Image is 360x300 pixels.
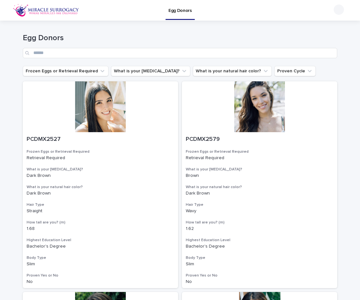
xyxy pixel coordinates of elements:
button: Frozen Eggs or Retrieval Required [23,66,108,76]
h3: Body Type [186,255,333,260]
p: Dark Brown [186,191,333,196]
h3: Body Type [27,255,174,260]
h3: Proven Yes or No [186,273,333,278]
p: Slim [186,261,333,267]
h3: Hair Type [27,202,174,207]
p: 1.62 [186,226,333,232]
p: Bachelor's Degree [27,244,174,249]
input: Search [23,48,337,58]
h3: What is your [MEDICAL_DATA]? [186,167,333,172]
p: PCDMX2579 [186,136,333,143]
h3: Highest Education Level [186,238,333,243]
p: No [27,279,174,285]
p: No [186,279,333,285]
p: Dark Brown [27,191,174,196]
h3: Highest Education Level [27,238,174,243]
p: Dark Brown [27,173,174,178]
a: PCDMX2527Frozen Eggs or Retrieval RequiredRetrieval RequiredWhat is your [MEDICAL_DATA]?Dark Brow... [23,81,178,288]
h3: How tall are you? (m) [27,220,174,225]
h3: Hair Type [186,202,333,207]
h3: Frozen Eggs or Retrieval Required [186,149,333,154]
h3: Proven Yes or No [27,273,174,278]
p: Straight [27,208,174,214]
h3: Frozen Eggs or Retrieval Required [27,149,174,154]
p: 1.68 [27,226,174,232]
p: Retrieval Required [27,155,174,161]
h3: What is your natural hair color? [186,185,333,190]
img: OiFFDOGZQuirLhrlO1ag [13,4,79,17]
h3: What is your natural hair color? [27,185,174,190]
p: Slim [27,261,174,267]
h3: What is your [MEDICAL_DATA]? [27,167,174,172]
button: What is your natural hair color? [193,66,272,76]
p: Brown [186,173,333,178]
p: Retrieval Required [186,155,333,161]
button: Proven Cycle [274,66,316,76]
p: PCDMX2527 [27,136,174,143]
h3: How tall are you? (m) [186,220,333,225]
button: What is your eye color? [111,66,190,76]
a: PCDMX2579Frozen Eggs or Retrieval RequiredRetrieval RequiredWhat is your [MEDICAL_DATA]?BrownWhat... [182,81,337,288]
p: Wavy [186,208,333,214]
p: Bachelor's Degree [186,244,333,249]
h1: Egg Donors [23,33,337,43]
